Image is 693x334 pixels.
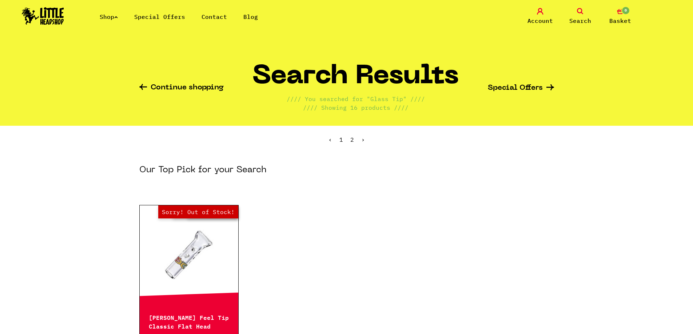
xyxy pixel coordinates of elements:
a: 0 Basket [602,8,638,25]
p: //// You searched for "Glass Tip" //// [287,94,425,103]
a: 2 [350,136,354,143]
li: « Previous [328,137,332,142]
a: Special Offers [134,13,185,20]
a: Out of Stock Hurry! Low Stock Sorry! Out of Stock! [140,218,239,291]
span: 0 [621,6,630,15]
a: Shop [100,13,118,20]
span: Basket [609,16,631,25]
h1: Search Results [252,64,459,94]
span: 1 [339,136,343,143]
p: [PERSON_NAME] Feel Tip Classic Flat Head [149,313,230,330]
a: Contact [202,13,227,20]
a: Continue shopping [139,84,224,92]
a: Blog [243,13,258,20]
a: Special Offers [488,84,554,92]
span: ‹ [328,136,332,143]
a: Search [562,8,598,25]
span: Account [527,16,553,25]
h3: Our Top Pick for your Search [139,164,267,176]
p: //// Showing 16 products //// [303,103,409,112]
span: Search [569,16,591,25]
img: Little Head Shop Logo [22,7,64,25]
span: Sorry! Out of Stock! [158,205,238,218]
a: Next » [361,136,365,143]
